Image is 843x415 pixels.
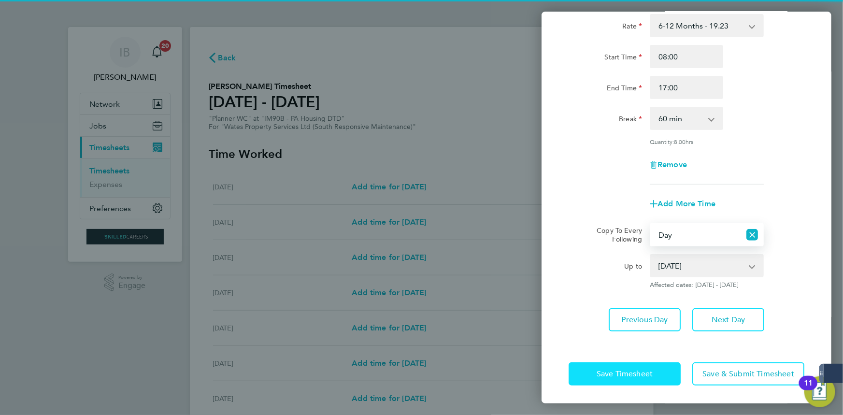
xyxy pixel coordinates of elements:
button: Save Timesheet [569,362,681,386]
button: Reset selection [746,224,758,245]
span: Remove [657,160,687,169]
span: Save & Submit Timesheet [702,369,794,379]
label: Break [619,114,642,126]
span: Save Timesheet [597,369,653,379]
input: E.g. 08:00 [650,45,723,68]
span: Previous Day [622,315,668,325]
label: Up to [624,262,642,273]
input: E.g. 18:00 [650,76,723,99]
button: Previous Day [609,308,681,331]
label: Rate [622,22,642,33]
label: End Time [607,84,642,95]
button: Remove [650,161,687,169]
label: Start Time [604,53,642,64]
button: Next Day [692,308,764,331]
span: Add More Time [657,199,715,208]
div: 11 [804,383,813,396]
span: Affected dates: [DATE] - [DATE] [650,281,764,289]
button: Add More Time [650,200,715,208]
button: Open Resource Center, 11 new notifications [804,376,835,407]
span: Next Day [712,315,745,325]
div: Quantity: hrs [650,138,764,145]
button: Save & Submit Timesheet [692,362,804,386]
label: Copy To Every Following [589,226,642,243]
span: 8.00 [674,138,686,145]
